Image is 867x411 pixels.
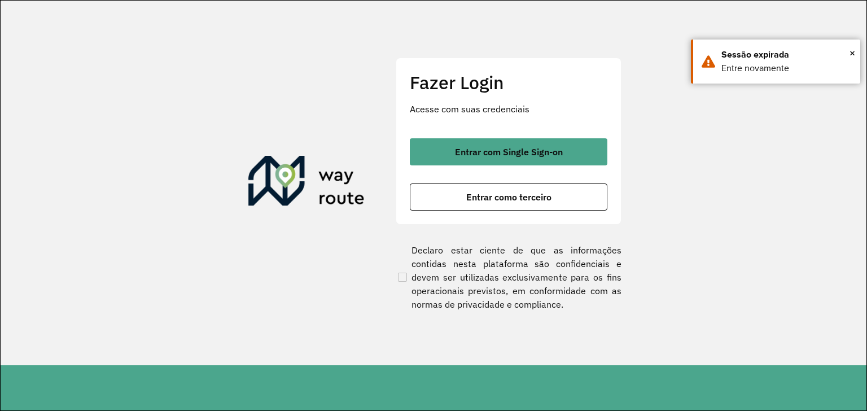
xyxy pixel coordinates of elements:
div: Entre novamente [721,62,852,75]
div: Sessão expirada [721,48,852,62]
button: button [410,183,607,211]
span: × [850,45,855,62]
img: Roteirizador AmbevTech [248,156,365,210]
button: button [410,138,607,165]
h2: Fazer Login [410,72,607,93]
p: Acesse com suas credenciais [410,102,607,116]
label: Declaro estar ciente de que as informações contidas nesta plataforma são confidenciais e devem se... [396,243,621,311]
span: Entrar com Single Sign-on [455,147,563,156]
button: Close [850,45,855,62]
span: Entrar como terceiro [466,193,551,202]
